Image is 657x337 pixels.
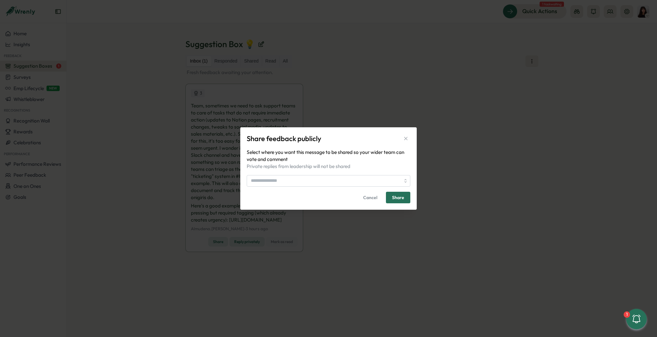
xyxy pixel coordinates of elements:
button: Share [386,192,410,203]
p: Select where you want this message to be shared so your wider team can vote and comment [247,149,410,163]
span: Cancel [363,192,377,203]
div: 1 [624,311,630,318]
span: Share [392,195,404,200]
p: Private replies from leadership will not be shared [247,163,410,170]
button: Cancel [357,192,383,203]
p: Share feedback publicly [247,134,321,144]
